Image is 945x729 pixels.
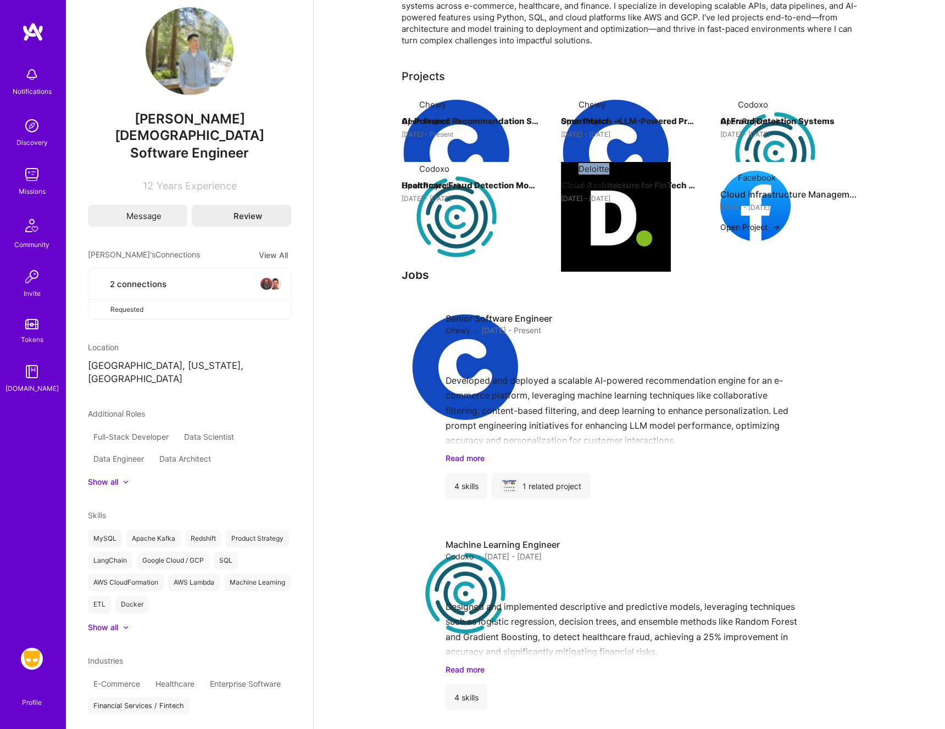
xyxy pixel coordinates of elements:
img: arrow-right [613,117,621,126]
div: Tokens [21,334,43,345]
span: [PERSON_NAME]'s Connections [88,249,200,261]
img: discovery [21,115,43,137]
div: Missions [19,186,46,197]
img: User Avatar [146,7,234,95]
img: Company logo [402,162,512,272]
div: Data Engineer [88,450,149,468]
img: Invite [21,266,43,288]
div: Redshift [185,530,221,547]
h4: Senior Software Engineer [446,312,552,324]
div: Community [14,239,49,250]
span: Chewy [446,324,470,336]
button: Open Project [720,115,781,127]
img: arrow-right [613,181,621,190]
div: AWS CloudFormation [88,574,164,591]
img: Company logo [720,171,791,241]
button: Review [192,205,291,227]
div: E-Commerce [88,675,146,693]
div: Healthcare [150,675,200,693]
img: avatar [260,277,273,290]
div: Invite [24,288,41,299]
i: icon PendingGray [97,305,106,314]
span: Additional Roles [88,409,145,418]
img: arrow-right [772,223,781,232]
i: icon ArrowDownSecondaryDark [487,455,493,462]
span: Industries [88,656,123,665]
div: [DATE] - [DATE] [720,201,858,213]
div: [DATE] - [DATE] [402,193,539,204]
div: [DATE] - Present [402,128,539,140]
img: Company logo [561,162,671,272]
h4: AI-Powered Recommendation System [402,114,539,128]
img: Chewy [502,480,516,491]
img: guide book [21,361,43,383]
img: arrow-right [453,181,462,190]
p: [GEOGRAPHIC_DATA], [US_STATE], [GEOGRAPHIC_DATA] [88,360,291,386]
img: bell [21,64,43,86]
a: Read more [446,452,849,464]
span: [DATE] - Present [481,324,541,336]
img: logo [22,22,44,42]
h4: AI Fraud Detection Systems [720,114,858,128]
img: Grindr: Mobile + BE + Cloud [21,648,43,670]
div: Data Scientist [179,428,240,446]
a: Read more [446,664,849,675]
img: avatar [269,277,282,290]
img: Community [19,212,45,239]
button: 2 connectionsavataravatarRequested [88,268,291,319]
span: · [478,551,480,562]
i: icon ArrowDownSecondaryDark [487,666,493,674]
div: Apache Kafka [126,530,181,547]
div: SQL [214,552,238,569]
img: arrow-right [772,117,781,126]
span: 2 connections [110,278,166,290]
div: Deloitte [579,163,609,175]
span: · [475,324,477,336]
div: MySQL [88,530,122,547]
img: Company logo [720,98,830,208]
button: Open Project [402,180,462,191]
div: Product Strategy [226,530,289,547]
div: Codoxo [738,99,768,110]
div: [DATE] - [DATE] [561,193,698,204]
div: 1 related project [492,473,590,499]
div: Discovery [16,137,48,148]
button: Message [88,205,187,227]
div: Machine Learning [224,574,291,591]
h4: SmartMatch - LLM-Powered Product Recommendation System [561,114,698,128]
div: Notifications [13,86,52,97]
div: Location [88,341,291,353]
img: arrow-right [453,117,462,126]
i: icon Collaborator [97,280,105,288]
div: Chewy [579,99,605,110]
div: 4 skills [446,473,487,499]
button: Open Project [402,115,462,127]
button: Open Project [561,180,621,191]
h4: Machine Learning Engineer [446,539,560,551]
div: [DATE] - [DATE] [561,128,698,140]
div: Show all [88,476,118,487]
span: Requested [110,304,143,315]
span: 12 [143,180,153,192]
span: [PERSON_NAME][DEMOGRAPHIC_DATA] [88,111,291,144]
div: Profile [22,697,42,707]
a: Profile [18,685,46,707]
span: Skills [88,511,106,520]
button: Open Project [720,221,781,233]
span: Years Experience [157,180,237,192]
img: tokens [25,319,38,329]
div: AWS Lambda [168,574,220,591]
div: Facebook [738,172,776,183]
button: View All [255,249,291,261]
div: Full-Stack Developer [88,428,174,446]
img: Company logo [410,312,520,422]
img: Company logo [402,98,512,208]
h4: Cloud Infrastructure Management and Automation [720,187,858,201]
div: Codoxo [419,163,449,175]
div: 4 skills [446,684,487,710]
div: [DOMAIN_NAME] [5,383,59,394]
h4: Cloud Architecture for FinTech and AdTech [561,178,698,193]
div: Data Architect [154,450,216,468]
div: ETL [88,596,111,613]
div: Chewy [419,99,446,110]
